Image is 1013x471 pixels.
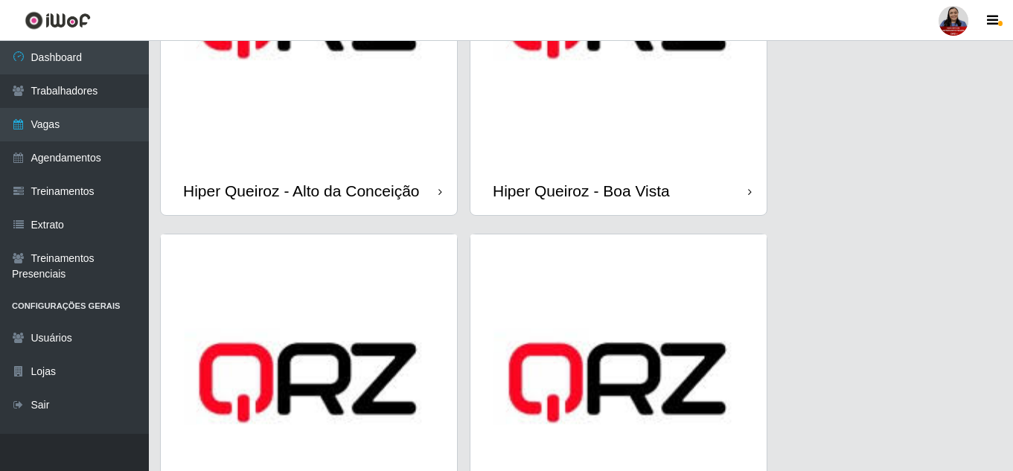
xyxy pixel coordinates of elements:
[25,11,91,30] img: CoreUI Logo
[183,182,420,200] div: Hiper Queiroz - Alto da Conceição
[493,182,670,200] div: Hiper Queiroz - Boa Vista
